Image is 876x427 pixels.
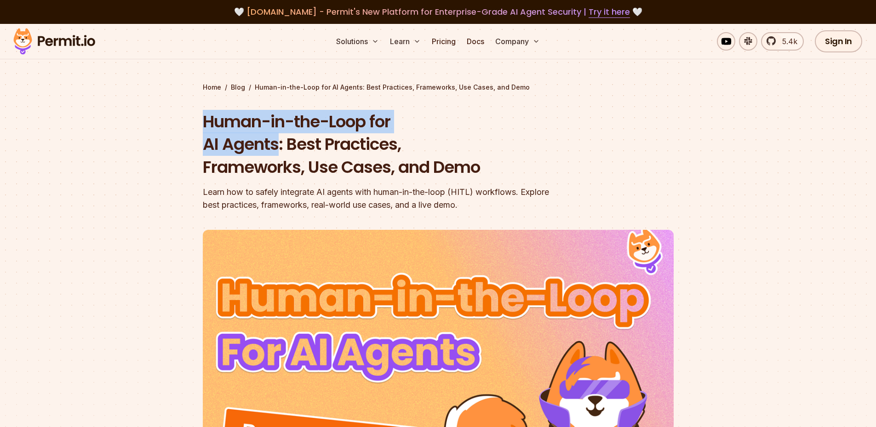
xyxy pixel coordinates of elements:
[463,32,488,51] a: Docs
[428,32,459,51] a: Pricing
[22,6,854,18] div: 🤍 🤍
[9,26,99,57] img: Permit logo
[761,32,804,51] a: 5.4k
[203,110,556,179] h1: Human-in-the-Loop for AI Agents: Best Practices, Frameworks, Use Cases, and Demo
[246,6,630,17] span: [DOMAIN_NAME] - Permit's New Platform for Enterprise-Grade AI Agent Security |
[589,6,630,18] a: Try it here
[492,32,544,51] button: Company
[777,36,797,47] span: 5.4k
[815,30,862,52] a: Sign In
[332,32,383,51] button: Solutions
[231,83,245,92] a: Blog
[386,32,424,51] button: Learn
[203,83,674,92] div: / /
[203,83,221,92] a: Home
[203,186,556,211] div: Learn how to safely integrate AI agents with human-in-the-loop (HITL) workflows. Explore best pra...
